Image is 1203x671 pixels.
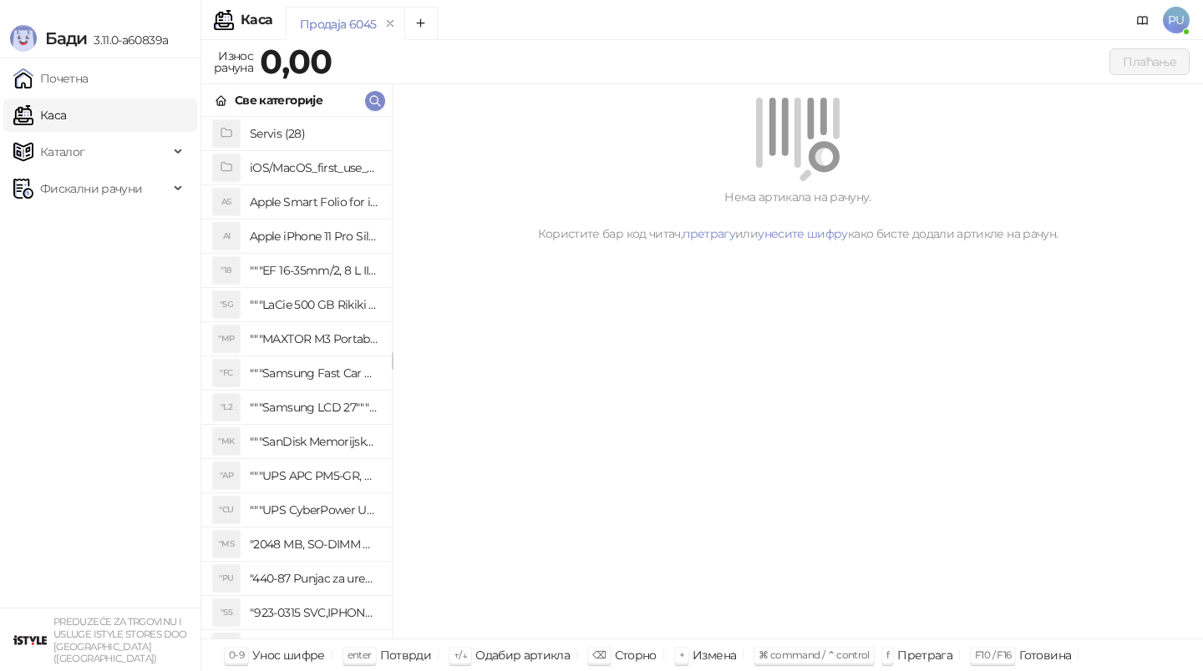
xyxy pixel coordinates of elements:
[87,33,168,48] span: 3.11.0-a60839a
[1129,7,1156,33] a: Документација
[213,325,240,352] div: "MP
[45,28,87,48] span: Бади
[13,98,66,132] a: Каса
[13,623,47,657] img: 64x64-companyLogo-77b92cf4-9946-4f36-9751-bf7bb5fd2c7d.png
[213,633,240,660] div: "SD
[758,226,848,241] a: унесите шифру
[213,189,240,215] div: AS
[53,616,187,664] small: PREDUZEĆE ZA TRGOVINU I USLUGE ISTYLE STORES DOO [GEOGRAPHIC_DATA] ([GEOGRAPHIC_DATA])
[1019,644,1071,666] div: Готовина
[475,644,570,666] div: Одабир артикла
[1109,48,1190,75] button: Плаћање
[250,325,378,352] h4: """MAXTOR M3 Portable 2TB 2.5"""" crni eksterni hard disk HX-M201TCB/GM"""
[13,62,89,95] a: Почетна
[250,223,378,250] h4: Apple iPhone 11 Pro Silicone Case - Black
[250,257,378,284] h4: """EF 16-35mm/2, 8 L III USM"""
[250,428,378,455] h4: """SanDisk Memorijska kartica 256GB microSDXC sa SD adapterom SDSQXA1-256G-GN6MA - Extreme PLUS, ...
[213,360,240,386] div: "FC
[250,599,378,626] h4: "923-0315 SVC,IPHONE 5/5S BATTERY REMOVAL TRAY Držač za iPhone sa kojim se otvara display
[213,428,240,455] div: "MK
[250,291,378,318] h4: """LaCie 500 GB Rikiki USB 3.0 / Ultra Compact & Resistant aluminum / USB 3.0 / 2.5"""""""
[260,41,332,82] strong: 0,00
[250,531,378,557] h4: "2048 MB, SO-DIMM DDRII, 667 MHz, Napajanje 1,8 0,1 V, Latencija CL5"
[759,648,870,661] span: ⌘ command / ⌃ control
[241,13,272,27] div: Каса
[693,644,736,666] div: Измена
[679,648,684,661] span: +
[213,257,240,284] div: "18
[213,291,240,318] div: "5G
[300,15,376,33] div: Продаја 6045
[250,189,378,215] h4: Apple Smart Folio for iPad mini (A17 Pro) - Sage
[1163,7,1190,33] span: PU
[379,17,401,31] button: remove
[10,25,37,52] img: Logo
[40,135,85,169] span: Каталог
[250,394,378,421] h4: """Samsung LCD 27"""" C27F390FHUXEN"""
[250,633,378,660] h4: "923-0448 SVC,IPHONE,TOURQUE DRIVER KIT .65KGF- CM Šrafciger "
[454,648,467,661] span: ↑/↓
[211,45,256,78] div: Износ рачуна
[592,648,606,661] span: ⌫
[250,360,378,386] h4: """Samsung Fast Car Charge Adapter, brzi auto punja_, boja crna"""
[40,172,142,205] span: Фискални рачуни
[250,497,378,523] h4: """UPS CyberPower UT650EG, 650VA/360W , line-int., s_uko, desktop"""
[250,565,378,592] h4: "440-87 Punjac za uredjaje sa micro USB portom 4/1, Stand."
[201,117,392,638] div: grid
[213,599,240,626] div: "S5
[615,644,657,666] div: Сторно
[413,188,1183,243] div: Нема артикала на рачуну. Користите бар код читач, или како бисте додали артикле на рачун.
[213,462,240,489] div: "AP
[250,462,378,489] h4: """UPS APC PM5-GR, Essential Surge Arrest,5 utic_nica"""
[897,644,952,666] div: Претрага
[213,531,240,557] div: "MS
[213,565,240,592] div: "PU
[213,223,240,250] div: AI
[250,120,378,147] h4: Servis (28)
[886,648,889,661] span: f
[380,644,432,666] div: Потврди
[229,648,244,661] span: 0-9
[213,497,240,523] div: "CU
[235,91,322,109] div: Све категорије
[250,154,378,181] h4: iOS/MacOS_first_use_assistance (4)
[348,648,372,661] span: enter
[252,644,325,666] div: Унос шифре
[213,394,240,421] div: "L2
[404,7,438,40] button: Add tab
[975,648,1011,661] span: F10 / F16
[683,226,735,241] a: претрагу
